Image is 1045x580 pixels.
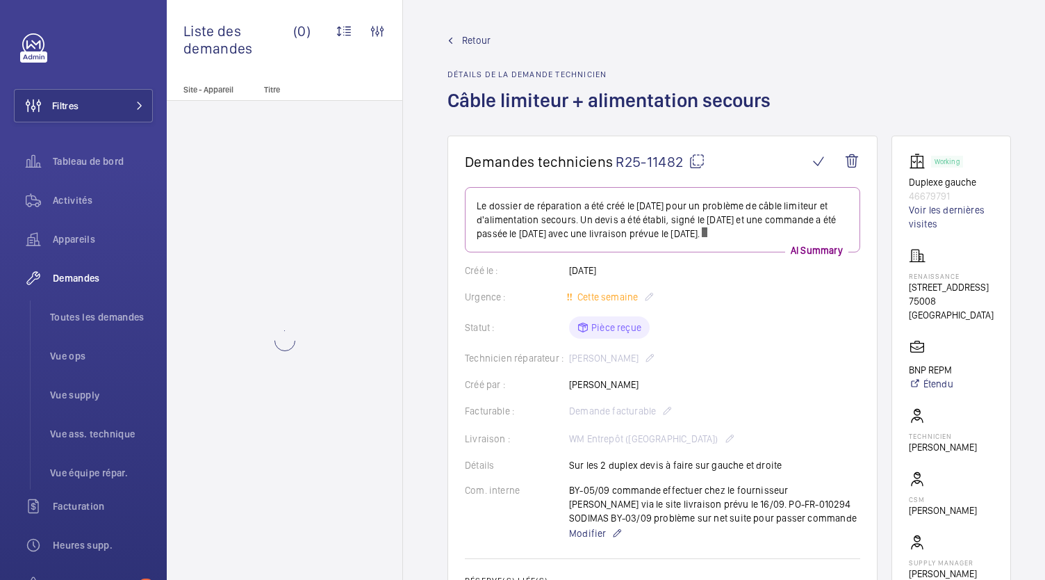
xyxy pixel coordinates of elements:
span: Retour [462,33,491,47]
a: Étendu [909,377,953,391]
span: Tableau de bord [53,154,153,168]
p: BNP REPM [909,363,953,377]
img: elevator.svg [909,153,931,170]
span: Toutes les demandes [50,310,153,324]
span: Filtres [52,99,79,113]
span: Demandes [53,271,153,285]
h2: Détails de la demande technicien [447,70,779,79]
p: Technicien [909,432,977,440]
button: Filtres [14,89,153,122]
p: RENAISSANCE [909,272,994,280]
span: Facturation [53,499,153,513]
p: Le dossier de réparation a été créé le [DATE] pour un problème de câble limiteur et d'alimentatio... [477,199,848,241]
span: Vue supply [50,388,153,402]
p: 46679791 [909,189,994,203]
span: R25-11482 [616,153,705,170]
p: [PERSON_NAME] [909,504,977,517]
p: Site - Appareil [167,85,258,95]
p: 75008 [GEOGRAPHIC_DATA] [909,294,994,322]
a: Voir les dernières visites [909,203,994,231]
span: Modifier [569,526,606,540]
h1: Câble limiteur + alimentation secours [447,88,779,136]
span: Vue équipe répar. [50,466,153,480]
span: Appareils [53,232,153,246]
p: [STREET_ADDRESS] [909,280,994,294]
p: Duplexe gauche [909,175,994,189]
p: Supply manager [909,558,994,567]
p: Titre [264,85,356,95]
p: [PERSON_NAME] [909,440,977,454]
p: AI Summary [785,243,848,257]
span: Vue ass. technique [50,427,153,441]
span: Demandes techniciens [465,153,613,170]
p: Working [935,159,960,164]
p: CSM [909,495,977,504]
span: Vue ops [50,349,153,363]
span: Liste des demandes [183,22,293,57]
span: Heures supp. [53,538,153,552]
span: Activités [53,193,153,207]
